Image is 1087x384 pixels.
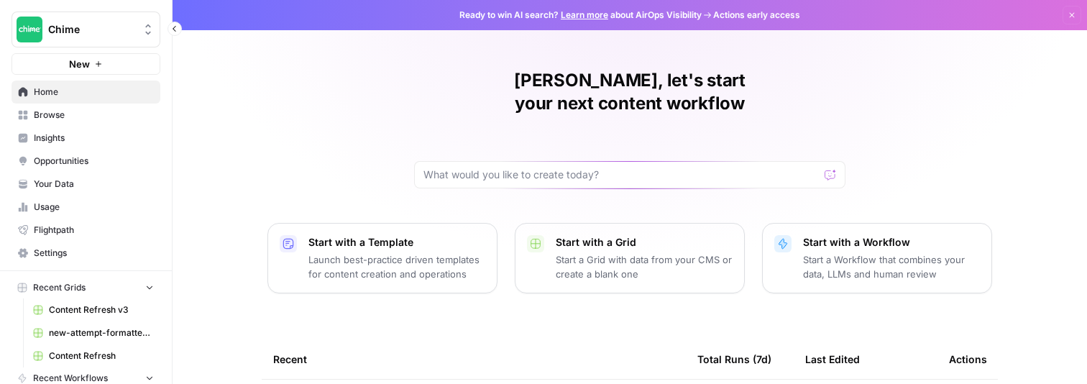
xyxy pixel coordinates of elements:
[17,17,42,42] img: Chime Logo
[423,168,819,182] input: What would you like to create today?
[273,339,674,379] div: Recent
[12,150,160,173] a: Opportunities
[459,9,702,22] span: Ready to win AI search? about AirOps Visibility
[515,223,745,293] button: Start with a GridStart a Grid with data from your CMS or create a blank one
[12,277,160,298] button: Recent Grids
[12,196,160,219] a: Usage
[803,235,980,250] p: Start with a Workflow
[556,252,733,281] p: Start a Grid with data from your CMS or create a blank one
[308,252,485,281] p: Launch best-practice driven templates for content creation and operations
[12,12,160,47] button: Workspace: Chime
[34,109,154,122] span: Browse
[48,22,135,37] span: Chime
[12,104,160,127] a: Browse
[27,298,160,321] a: Content Refresh v3
[33,281,86,294] span: Recent Grids
[414,69,845,115] h1: [PERSON_NAME], let's start your next content workflow
[27,321,160,344] a: new-attempt-formatted.csv
[12,173,160,196] a: Your Data
[27,344,160,367] a: Content Refresh
[34,155,154,168] span: Opportunities
[12,219,160,242] a: Flightpath
[34,224,154,237] span: Flightpath
[34,86,154,99] span: Home
[12,242,160,265] a: Settings
[12,53,160,75] button: New
[556,235,733,250] p: Start with a Grid
[949,339,987,379] div: Actions
[267,223,497,293] button: Start with a TemplateLaunch best-practice driven templates for content creation and operations
[805,339,860,379] div: Last Edited
[34,201,154,214] span: Usage
[49,303,154,316] span: Content Refresh v3
[49,349,154,362] span: Content Refresh
[34,178,154,191] span: Your Data
[12,127,160,150] a: Insights
[697,339,771,379] div: Total Runs (7d)
[49,326,154,339] span: new-attempt-formatted.csv
[762,223,992,293] button: Start with a WorkflowStart a Workflow that combines your data, LLMs and human review
[561,9,608,20] a: Learn more
[713,9,800,22] span: Actions early access
[803,252,980,281] p: Start a Workflow that combines your data, LLMs and human review
[34,247,154,260] span: Settings
[12,81,160,104] a: Home
[308,235,485,250] p: Start with a Template
[69,57,90,71] span: New
[34,132,154,145] span: Insights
